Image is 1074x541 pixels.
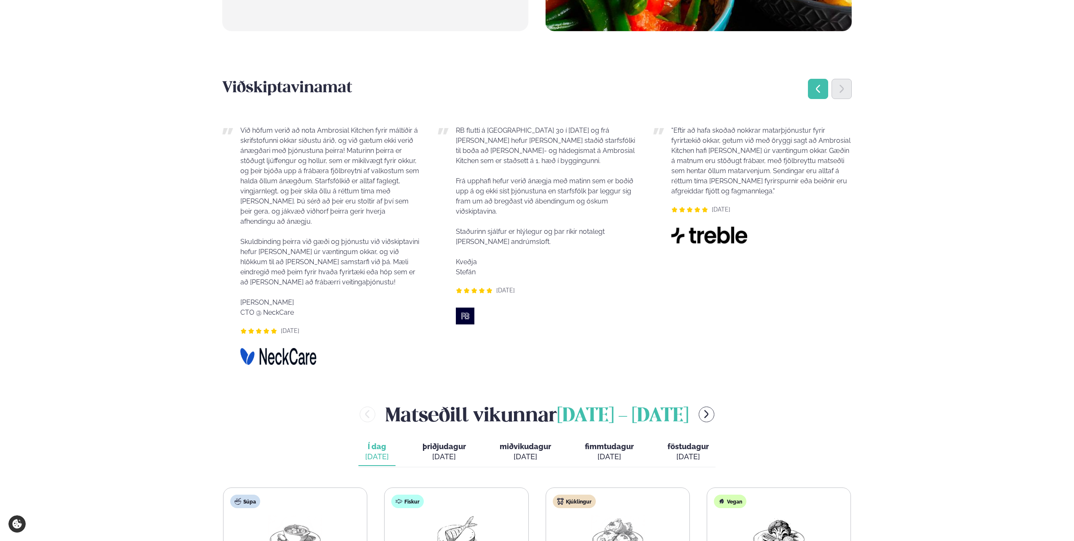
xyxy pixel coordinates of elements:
[493,438,558,466] button: miðvikudagur [DATE]
[456,126,636,166] p: RB flutti á [GEOGRAPHIC_DATA] 30 í [DATE] og frá [PERSON_NAME] hefur [PERSON_NAME] staðið starfsf...
[585,452,634,462] div: [DATE]
[8,515,26,533] a: Cookie settings
[456,217,636,257] p: Staðurinn sjálfur er hlýlegur og þar ríkir notalegt [PERSON_NAME] andrúmsloft.
[358,438,396,466] button: Í dag [DATE]
[423,452,466,462] div: [DATE]
[832,79,852,99] div: Next slide
[416,438,473,466] button: þriðjudagur [DATE]
[671,227,747,244] img: image alt
[585,442,634,451] span: fimmtudagur
[699,407,714,422] button: menu-btn-right
[500,442,551,451] span: miðvikudagur
[281,327,299,334] span: [DATE]
[578,438,641,466] button: fimmtudagur [DATE]
[668,452,709,462] div: [DATE]
[365,452,389,462] div: [DATE]
[385,401,689,428] h2: Matseðill vikunnar
[668,442,709,451] span: föstudagur
[456,166,636,217] p: Frá upphafi hefur verið ánægja með matinn sem er boðið upp á og ekki síst þjónustuna en starfsfól...
[456,257,636,277] p: Kveðja Stefán
[240,348,316,365] img: image alt
[423,442,466,451] span: þriðjudagur
[391,495,424,508] div: Fiskur
[230,495,260,508] div: Súpa
[500,452,551,462] div: [DATE]
[718,498,725,505] img: Vegan.svg
[456,308,474,324] img: image alt
[808,79,828,99] div: Previous slide
[557,407,689,426] span: [DATE] - [DATE]
[360,407,375,422] button: menu-btn-left
[396,498,402,505] img: fish.svg
[240,126,421,318] p: Við höfum verið að nota Ambrosial Kitchen fyrir máltíðir á skrifstofunni okkar síðustu árið, og v...
[222,81,352,96] span: Viðskiptavinamat
[661,438,716,466] button: föstudagur [DATE]
[714,495,746,508] div: Vegan
[553,495,596,508] div: Kjúklingur
[671,126,851,195] span: "Eftir að hafa skoðað nokkrar matarþjónustur fyrir fyrirtækið okkar, getum við með öryggi sagt að...
[557,498,564,505] img: chicken.svg
[712,206,730,213] span: [DATE]
[234,498,241,505] img: soup.svg
[496,287,515,294] span: [DATE]
[365,442,389,452] span: Í dag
